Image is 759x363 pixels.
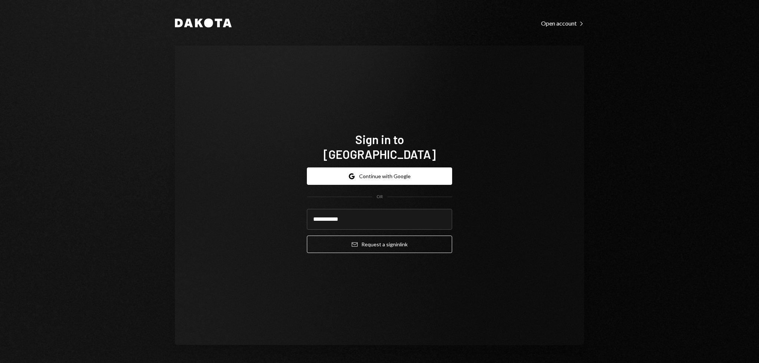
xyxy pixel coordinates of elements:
[307,132,452,161] h1: Sign in to [GEOGRAPHIC_DATA]
[541,19,584,27] a: Open account
[541,20,584,27] div: Open account
[307,236,452,253] button: Request a signinlink
[307,167,452,185] button: Continue with Google
[377,194,383,200] div: OR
